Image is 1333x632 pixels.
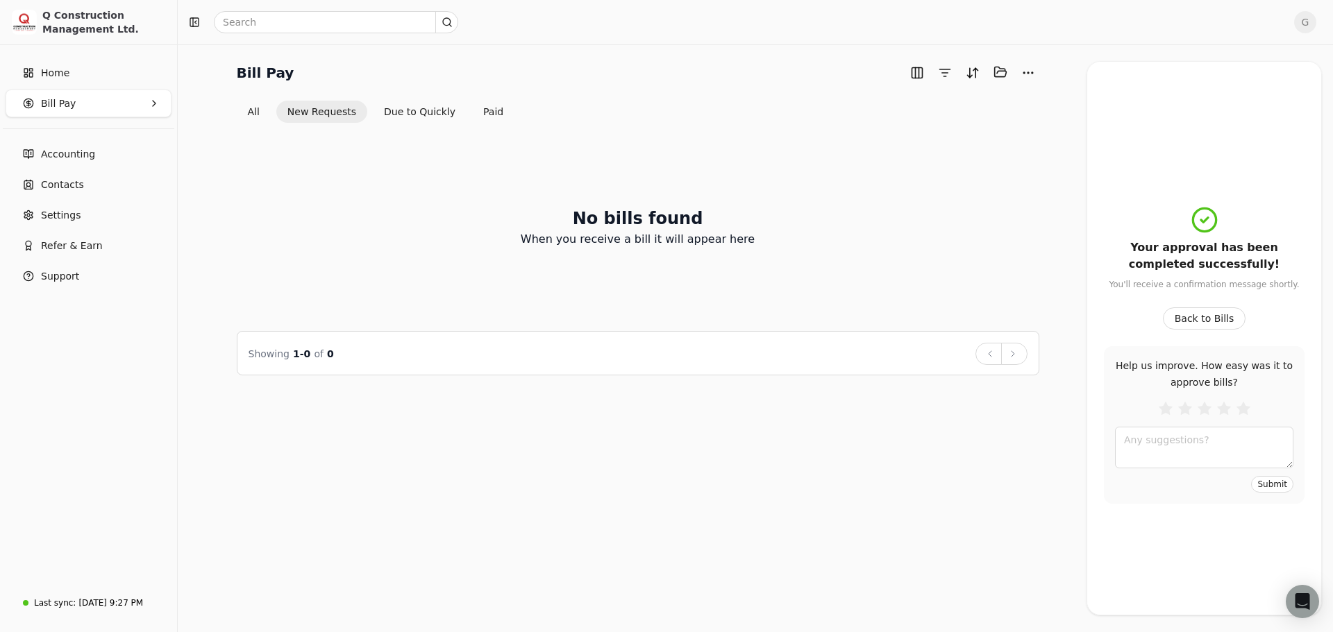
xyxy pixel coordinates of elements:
button: Submit [1251,476,1293,493]
span: Contacts [41,178,84,192]
h2: No bills found [573,206,703,231]
div: Q Construction Management Ltd. [42,8,165,36]
span: Support [41,269,79,284]
button: New Requests [276,101,367,123]
a: Settings [6,201,171,229]
span: of [314,348,324,359]
button: Bill Pay [6,89,171,117]
button: All [237,101,271,123]
div: Your approval has been completed successfully! [1104,239,1305,273]
img: 3171ca1f-602b-4dfe-91f0-0ace091e1481.jpeg [12,10,37,35]
button: Batch (0) [989,61,1012,83]
a: Contacts [6,171,171,198]
button: Refer & Earn [6,232,171,259]
div: Open Intercom Messenger [1286,585,1319,618]
button: More [1017,62,1039,84]
div: Help us improve. How easy was it to approve bills? [1115,357,1293,391]
div: [DATE] 9:27 PM [78,597,143,609]
a: Last sync:[DATE] 9:27 PM [6,590,171,615]
span: 1 - 0 [293,348,310,359]
button: Sort [962,62,984,84]
button: G [1294,11,1316,33]
div: You'll receive a confirmation message shortly. [1109,278,1299,291]
div: Last sync: [34,597,76,609]
a: Home [6,59,171,87]
button: Support [6,262,171,290]
a: Accounting [6,140,171,168]
p: When you receive a bill it will appear here [521,231,755,248]
h2: Bill Pay [237,62,294,84]
span: Showing [249,348,290,359]
span: Home [41,66,69,80]
span: 0 [327,348,334,359]
button: Back to Bills [1163,307,1246,330]
span: Settings [41,208,81,223]
div: Invoice filter options [237,101,515,123]
input: Search [214,11,458,33]
span: Bill Pay [41,96,76,111]
button: Due to Quickly [373,101,467,123]
span: Refer & Earn [41,239,103,253]
button: Paid [472,101,514,123]
span: Accounting [41,147,95,162]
